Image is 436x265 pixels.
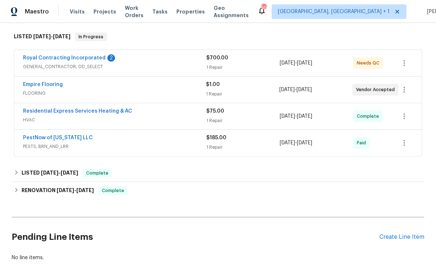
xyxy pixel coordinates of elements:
[23,135,93,140] a: PestNow of [US_STATE] LLC
[297,114,312,119] span: [DATE]
[23,55,106,61] a: Royal Contracting Incorporated
[206,82,220,87] span: $1.00
[99,187,127,194] span: Complete
[25,8,49,15] span: Maestro
[61,170,78,175] span: [DATE]
[279,86,312,93] span: -
[23,109,132,114] a: Residential Express Services Heating & AC
[261,4,266,12] div: 50
[12,25,424,48] div: LISTED [DATE]-[DATE]In Progress
[357,113,382,120] span: Complete
[279,87,295,92] span: [DATE]
[83,169,111,177] span: Complete
[206,135,226,140] span: $185.00
[297,87,312,92] span: [DATE]
[214,4,249,19] span: Geo Assignments
[33,34,51,39] span: [DATE]
[206,55,228,61] span: $700.00
[12,220,379,254] h2: Pending Line Items
[357,139,369,147] span: Paid
[356,86,398,93] span: Vendor Accepted
[23,82,63,87] a: Empire Flooring
[107,54,115,62] div: 2
[23,143,206,150] span: PESTS, BRN_AND_LRR
[14,32,70,41] h6: LISTED
[206,90,279,98] div: 1 Repair
[33,34,70,39] span: -
[297,140,312,145] span: [DATE]
[57,188,94,193] span: -
[41,170,58,175] span: [DATE]
[93,8,116,15] span: Projects
[206,109,224,114] span: $75.00
[76,188,94,193] span: [DATE]
[12,254,424,261] div: No line items.
[76,33,106,40] span: In Progress
[57,188,74,193] span: [DATE]
[280,61,295,66] span: [DATE]
[23,116,206,124] span: HVAC
[280,139,312,147] span: -
[357,59,382,67] span: Needs QC
[278,8,390,15] span: [GEOGRAPHIC_DATA], [GEOGRAPHIC_DATA] + 1
[22,186,94,195] h6: RENOVATION
[125,4,144,19] span: Work Orders
[379,234,424,241] div: Create Line Item
[12,164,424,182] div: LISTED [DATE]-[DATE]Complete
[22,169,78,178] h6: LISTED
[53,34,70,39] span: [DATE]
[12,182,424,199] div: RENOVATION [DATE]-[DATE]Complete
[280,140,295,145] span: [DATE]
[297,61,312,66] span: [DATE]
[206,64,280,71] div: 1 Repair
[206,144,280,151] div: 1 Repair
[280,114,295,119] span: [DATE]
[280,113,312,120] span: -
[206,117,280,124] div: 1 Repair
[70,8,85,15] span: Visits
[280,59,312,67] span: -
[41,170,78,175] span: -
[176,8,205,15] span: Properties
[152,9,168,14] span: Tasks
[23,90,206,97] span: FLOORING
[23,63,206,70] span: GENERAL_CONTRACTOR, OD_SELECT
